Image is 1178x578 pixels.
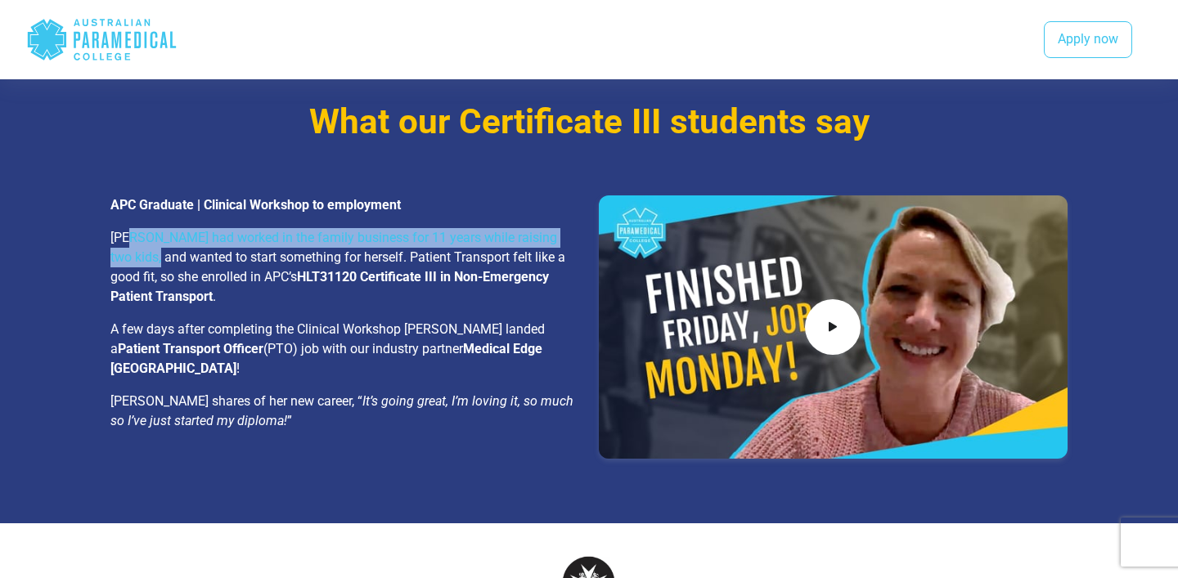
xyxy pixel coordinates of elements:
[110,101,1068,143] h3: What our Certificate III students say
[110,228,579,307] p: [PERSON_NAME] had worked in the family business for 11 years while raising two kids, and wanted t...
[1044,21,1132,59] a: Apply now
[110,197,401,213] strong: APC Graduate | Clinical Workshop to employment
[110,269,549,304] strong: HLT31120 Certificate III in Non-Emergency Patient Transport
[110,392,579,431] p: [PERSON_NAME] shares of her new career, “ ”
[118,341,263,356] strong: Patient Transport Officer
[26,13,178,66] div: Australian Paramedical College
[110,320,579,379] p: A few days after completing the Clinical Workshop [PERSON_NAME] landed a (PTO) job with our indus...
[110,393,573,428] em: It’s going great, I’m loving it, so much so I’ve just started my diploma!
[110,341,542,376] strong: Medical Edge [GEOGRAPHIC_DATA]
